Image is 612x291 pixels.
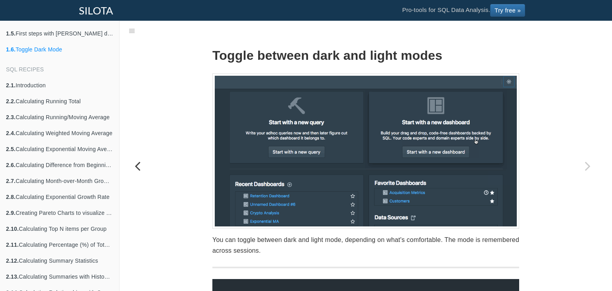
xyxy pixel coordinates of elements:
[490,4,525,17] a: Try free »
[6,226,19,232] b: 2.10.
[6,242,19,248] b: 2.11.
[212,234,519,256] p: You can toggle between dark and light mode, depending on what's comfortable. The mode is remember...
[572,251,602,281] iframe: Drift Widget Chat Controller
[6,194,16,200] b: 2.8.
[394,0,533,20] li: Pro-tools for SQL Data Analysis.
[6,146,16,152] b: 2.5.
[6,273,19,280] b: 2.13.
[6,82,16,88] b: 2.1.
[6,114,16,120] b: 2.3.
[6,30,16,37] b: 1.5.
[6,210,16,216] b: 2.9.
[6,162,16,168] b: 2.6.
[212,49,519,63] h1: Toggle between dark and light modes
[6,46,16,53] b: 1.6.
[6,130,16,136] b: 2.4.
[73,0,119,20] a: SILOTA
[6,258,19,264] b: 2.12.
[120,41,155,291] a: Previous page: First steps with Silota dashboarding and charting
[6,98,16,104] b: 2.2.
[570,41,606,291] a: Next page: Introduction
[6,178,16,184] b: 2.7.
